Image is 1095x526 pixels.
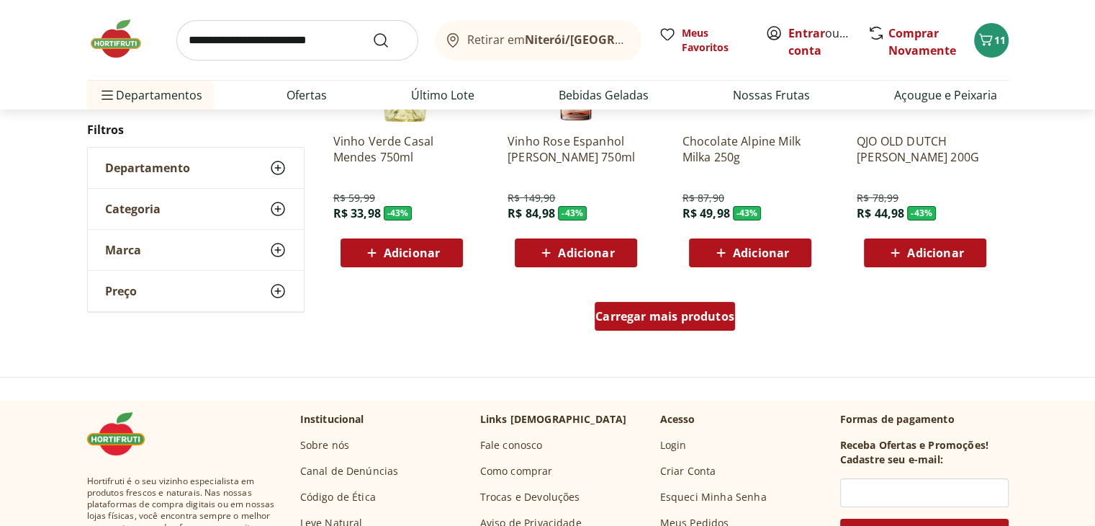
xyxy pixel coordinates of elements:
span: Adicionar [558,247,614,259]
a: Meus Favoritos [659,26,748,55]
p: Formas de pagamento [840,412,1009,427]
span: 11 [994,33,1006,47]
h3: Receba Ofertas e Promoções! [840,438,988,453]
a: Ofertas [287,86,327,104]
span: Categoria [105,202,161,216]
a: Código de Ética [300,490,376,504]
button: Preço [88,271,304,311]
span: ou [788,24,852,59]
button: Categoria [88,189,304,229]
span: Carregar mais produtos [595,311,734,322]
span: - 43 % [733,206,762,220]
span: R$ 44,98 [857,205,904,221]
button: Menu [99,78,116,112]
span: Retirar em [467,33,626,46]
h3: Cadastre seu e-mail: [840,453,943,467]
a: QJO OLD DUTCH [PERSON_NAME] 200G [857,133,993,165]
a: Último Lote [411,86,474,104]
p: Institucional [300,412,364,427]
span: R$ 149,90 [508,191,555,205]
a: Nossas Frutas [733,86,810,104]
a: Comprar Novamente [888,25,956,58]
span: R$ 59,99 [333,191,375,205]
a: Fale conosco [480,438,543,453]
a: Como comprar [480,464,553,478]
span: R$ 33,98 [333,205,381,221]
a: Login [660,438,687,453]
h2: Filtros [87,115,305,144]
span: Adicionar [733,247,789,259]
a: Vinho Rose Espanhol [PERSON_NAME] 750ml [508,133,644,165]
span: R$ 78,99 [857,191,898,205]
a: Bebidas Geladas [559,86,649,104]
button: Adicionar [864,239,986,267]
input: search [176,20,418,61]
a: Criar conta [788,25,868,58]
button: Adicionar [515,239,637,267]
span: Adicionar [907,247,963,259]
button: Adicionar [341,239,463,267]
button: Departamento [88,148,304,188]
img: Hortifruti [87,412,159,455]
span: Preço [105,284,137,298]
img: Hortifruti [87,17,159,61]
a: Chocolate Alpine Milk Milka 250g [682,133,819,165]
span: R$ 87,90 [682,191,724,205]
button: Adicionar [689,239,811,267]
span: Departamento [105,161,190,175]
button: Marca [88,230,304,270]
a: Criar Conta [660,464,716,478]
span: - 43 % [907,206,936,220]
a: Sobre nós [300,438,349,453]
button: Carrinho [974,23,1009,58]
span: R$ 49,98 [682,205,729,221]
b: Niterói/[GEOGRAPHIC_DATA] [525,32,689,48]
span: Departamentos [99,78,202,112]
a: Esqueci Minha Senha [660,490,767,504]
span: R$ 84,98 [508,205,555,221]
a: Açougue e Peixaria [894,86,997,104]
button: Retirar emNiterói/[GEOGRAPHIC_DATA] [436,20,641,61]
span: - 43 % [384,206,413,220]
a: Carregar mais produtos [595,302,735,336]
a: Vinho Verde Casal Mendes 750ml [333,133,470,165]
p: Acesso [660,412,695,427]
span: - 43 % [558,206,587,220]
a: Canal de Denúncias [300,464,399,478]
span: Adicionar [384,247,440,259]
span: Meus Favoritos [682,26,748,55]
p: Links [DEMOGRAPHIC_DATA] [480,412,627,427]
span: Marca [105,243,141,257]
a: Trocas e Devoluções [480,490,580,504]
a: Entrar [788,25,825,41]
button: Submit Search [372,32,407,49]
